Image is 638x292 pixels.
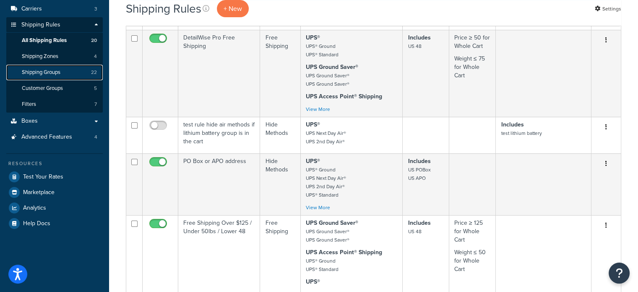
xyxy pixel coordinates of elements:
[6,185,103,200] a: Marketplace
[306,105,330,113] a: View More
[6,113,103,129] a: Boxes
[6,1,103,17] a: Carriers 3
[306,63,358,71] strong: UPS Ground Saver®
[6,129,103,145] li: Advanced Features
[23,205,46,212] span: Analytics
[260,153,301,215] td: Hide Methods
[94,134,97,141] span: 4
[178,153,260,215] td: PO Box or APO address
[22,85,63,92] span: Customer Groups
[306,92,382,101] strong: UPS Access Point® Shipping
[6,17,103,113] li: Shipping Rules
[306,42,339,58] small: UPS® Ground UPS® Standard
[306,228,349,244] small: UPS Ground Saver® UPS Ground Saver®
[306,277,320,286] strong: UPS®
[94,53,97,60] span: 4
[91,37,97,44] span: 20
[6,65,103,80] a: Shipping Groups 22
[91,69,97,76] span: 22
[6,17,103,33] a: Shipping Rules
[6,129,103,145] a: Advanced Features 4
[306,257,339,273] small: UPS® Ground UPS® Standard
[6,49,103,64] a: Shipping Zones 4
[6,81,103,96] li: Customer Groups
[6,97,103,112] a: Filters 7
[609,263,630,284] button: Open Resource Center
[408,218,430,227] strong: Includes
[408,228,421,235] small: US 48
[306,33,320,42] strong: UPS®
[23,220,50,227] span: Help Docs
[501,129,542,137] small: test lithium battery
[22,37,67,44] span: All Shipping Rules
[306,129,346,145] small: UPS Next Day Air® UPS 2nd Day Air®
[6,160,103,167] div: Resources
[260,30,301,117] td: Free Shipping
[23,174,63,181] span: Test Your Rates
[454,248,491,274] p: Weight ≤ 50 for Whole Cart
[94,5,97,13] span: 3
[6,97,103,112] li: Filters
[6,200,103,216] a: Analytics
[126,0,201,17] h1: Shipping Rules
[449,30,496,117] td: Price ≥ 50 for Whole Cart
[6,49,103,64] li: Shipping Zones
[408,166,430,182] small: US POBox US APO
[22,101,36,108] span: Filters
[94,85,97,92] span: 5
[306,120,320,129] strong: UPS®
[595,3,621,15] a: Settings
[306,72,349,88] small: UPS Ground Saver® UPS Ground Saver®
[408,42,421,50] small: US 48
[306,166,346,199] small: UPS® Ground UPS Next Day Air® UPS 2nd Day Air® UPS® Standard
[306,248,382,257] strong: UPS Access Point® Shipping
[306,204,330,211] a: View More
[306,218,358,227] strong: UPS Ground Saver®
[21,21,60,29] span: Shipping Rules
[6,33,103,48] li: All Shipping Rules
[21,5,42,13] span: Carriers
[94,101,97,108] span: 7
[6,81,103,96] a: Customer Groups 5
[6,216,103,231] a: Help Docs
[21,134,72,141] span: Advanced Features
[6,1,103,17] li: Carriers
[501,120,523,129] strong: Includes
[178,117,260,153] td: test rule hide air methods if lithium battery group is in the cart
[6,65,103,80] li: Shipping Groups
[22,69,60,76] span: Shipping Groups
[306,157,320,166] strong: UPS®
[408,33,430,42] strong: Includes
[454,55,491,80] p: Weight ≤ 75 for Whole Cart
[21,118,38,125] span: Boxes
[6,169,103,184] a: Test Your Rates
[6,33,103,48] a: All Shipping Rules 20
[22,53,58,60] span: Shipping Zones
[23,189,55,196] span: Marketplace
[408,157,430,166] strong: Includes
[178,30,260,117] td: DetailWise Pro Free Shipping
[260,117,301,153] td: Hide Methods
